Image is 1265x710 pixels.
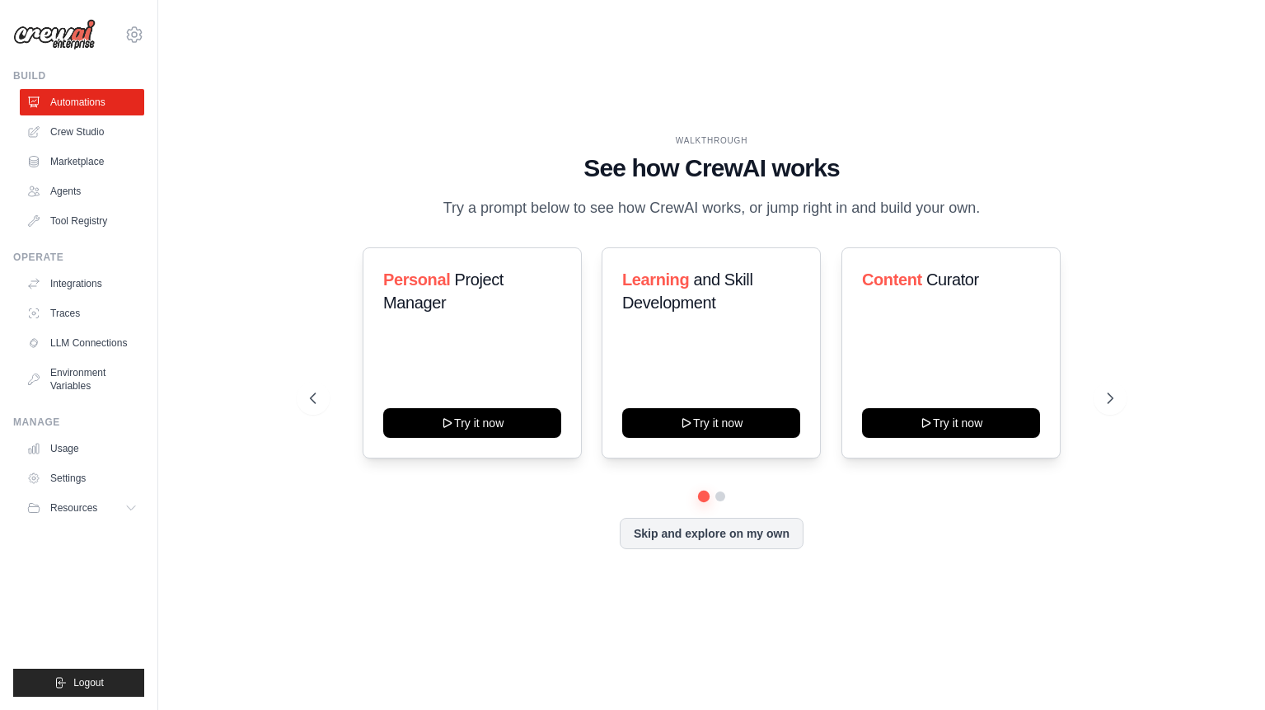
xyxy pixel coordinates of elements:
iframe: Chat Widget [1183,631,1265,710]
a: LLM Connections [20,330,144,356]
span: and Skill Development [622,270,752,312]
a: Settings [20,465,144,491]
a: Crew Studio [20,119,144,145]
span: Personal [383,270,450,289]
a: Usage [20,435,144,462]
a: Agents [20,178,144,205]
div: Manage [13,416,144,429]
p: Try a prompt below to see how CrewAI works, or jump right in and build your own. [435,196,989,220]
img: Logo [13,19,96,50]
button: Resources [20,495,144,521]
a: Automations [20,89,144,115]
button: Try it now [862,408,1040,438]
button: Try it now [622,408,800,438]
div: Operate [13,251,144,264]
span: Content [862,270,922,289]
span: Curator [926,270,979,289]
span: Learning [622,270,689,289]
button: Try it now [383,408,561,438]
a: Integrations [20,270,144,297]
a: Environment Variables [20,360,144,399]
a: Traces [20,300,144,327]
span: Project Manager [383,270,504,312]
a: Marketplace [20,148,144,175]
div: WALKTHROUGH [310,134,1113,147]
a: Tool Registry [20,208,144,234]
h1: See how CrewAI works [310,153,1113,183]
span: Logout [73,676,104,689]
button: Logout [13,669,144,697]
div: Build [13,69,144,82]
span: Resources [50,501,97,515]
button: Skip and explore on my own [620,518,804,549]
